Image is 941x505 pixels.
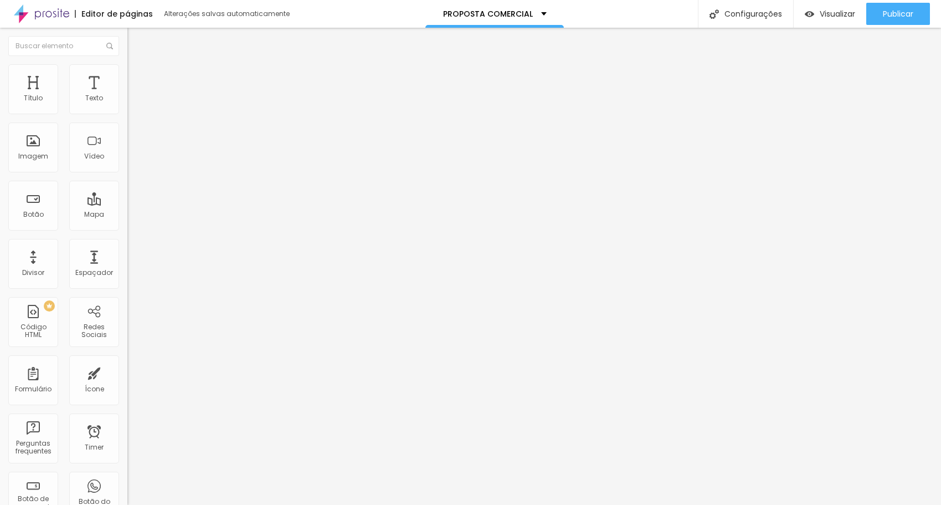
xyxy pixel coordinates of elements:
[84,152,104,160] div: Vídeo
[709,9,719,19] img: Icone
[164,11,291,17] div: Alterações salvas automaticamente
[805,9,814,19] img: view-1.svg
[866,3,930,25] button: Publicar
[820,9,855,18] span: Visualizar
[85,385,104,393] div: Ícone
[84,211,104,218] div: Mapa
[794,3,866,25] button: Visualizar
[24,94,43,102] div: Título
[22,269,44,277] div: Divisor
[72,323,116,339] div: Redes Sociais
[85,94,103,102] div: Texto
[443,10,533,18] p: PROPOSTA COMERCIAL
[18,152,48,160] div: Imagem
[8,36,119,56] input: Buscar elemento
[127,28,941,505] iframe: Editor
[11,323,55,339] div: Código HTML
[75,269,113,277] div: Espaçador
[883,9,913,18] span: Publicar
[106,43,113,49] img: Icone
[23,211,44,218] div: Botão
[11,440,55,456] div: Perguntas frequentes
[15,385,52,393] div: Formulário
[75,10,153,18] div: Editor de páginas
[85,443,104,451] div: Timer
